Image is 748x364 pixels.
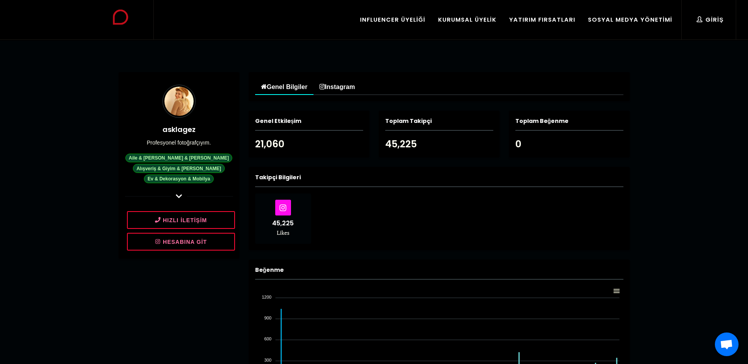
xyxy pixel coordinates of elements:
tspan: 900 [264,316,271,320]
a: Instagram [313,78,361,94]
div: Giriş [697,15,724,24]
span: 45,225 [385,137,417,150]
span: 45,225 [272,219,294,228]
h5: Takipçi Bilgileri [255,173,623,187]
div: Açık sohbet [715,332,739,356]
span: 21,060 [255,137,284,150]
span: Alışveriş & Giyim & [PERSON_NAME] [133,164,224,173]
span: Aile & [PERSON_NAME] & [PERSON_NAME] [125,154,233,162]
div: Influencer Üyeliği [360,15,425,24]
tspan: 1200 [262,295,271,299]
a: Hesabına git [127,233,235,251]
div: Yatırım Fırsatları [509,15,575,24]
small: Profesyonel fotoğrafçıyım. [147,139,211,146]
h5: Toplam Takipçi [385,117,493,131]
small: Likes [277,229,289,236]
h4: asklagez [125,124,233,135]
h5: Toplam Beğenme [515,117,623,131]
h5: Beğenme [255,266,623,280]
a: Genel Bilgiler [255,78,313,95]
tspan: 600 [264,336,271,341]
h5: Genel Etkileşim [255,117,363,131]
tspan: 300 [264,358,271,362]
img: Avatar [162,85,196,118]
span: 0 [515,137,521,150]
div: Sosyal Medya Yönetimi [588,15,672,24]
button: Hızlı İletişim [127,211,235,229]
div: Kurumsal Üyelik [438,15,496,24]
span: Ev & Dekorasyon & Mobilya [144,175,213,183]
div: Menu [612,287,619,293]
